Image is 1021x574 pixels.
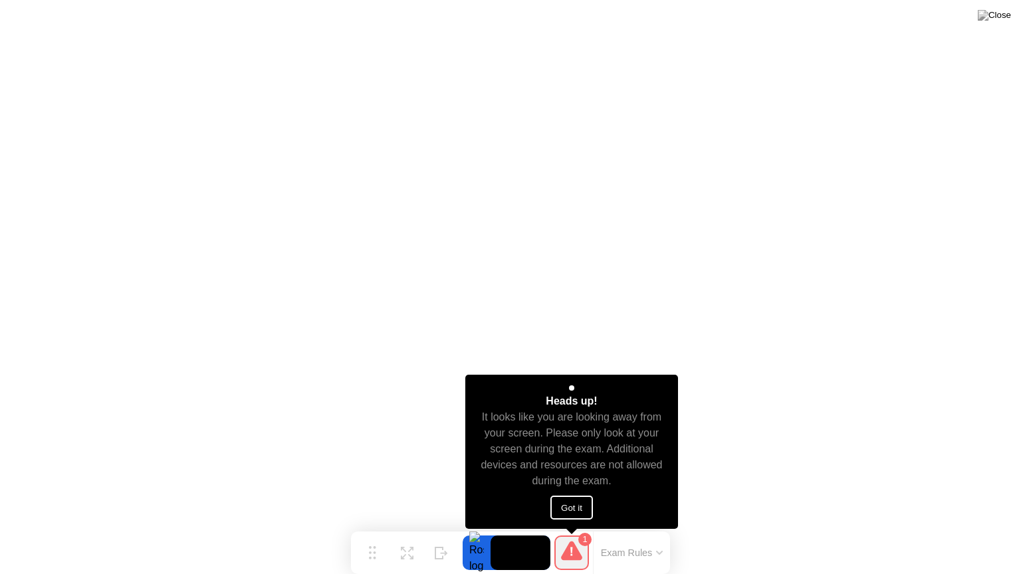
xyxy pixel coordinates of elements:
div: Heads up! [546,393,597,409]
div: It looks like you are looking away from your screen. Please only look at your screen during the e... [477,409,667,489]
button: Exam Rules [597,547,667,559]
button: Got it [550,496,593,520]
div: 1 [578,533,592,546]
img: Close [978,10,1011,21]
